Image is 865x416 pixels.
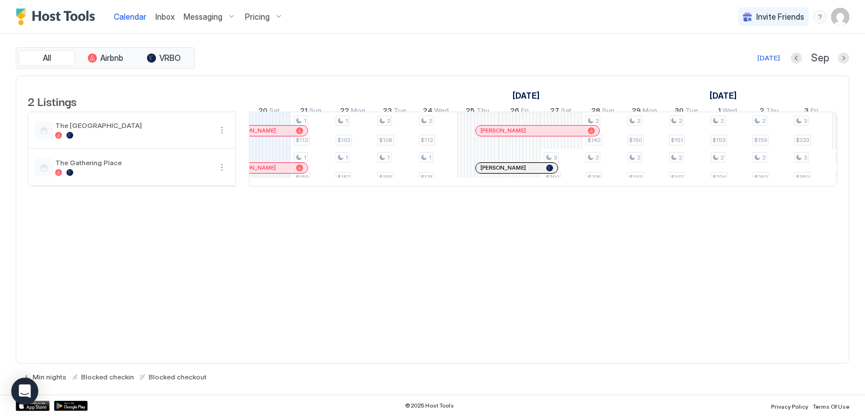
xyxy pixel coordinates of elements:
[754,136,767,144] span: $159
[387,154,390,161] span: 1
[771,400,808,411] a: Privacy Policy
[671,136,683,144] span: $151
[762,117,765,125] span: 2
[804,106,809,118] span: 3
[760,106,764,118] span: 2
[679,117,682,125] span: 2
[155,11,175,23] a: Inbox
[510,87,542,104] a: September 5, 2025
[387,117,390,125] span: 2
[155,12,175,21] span: Inbox
[215,123,229,137] div: menu
[685,106,698,118] span: Tue
[337,104,368,120] a: September 22, 2025
[28,92,77,109] span: 2 Listings
[304,154,306,161] span: 1
[554,154,557,161] span: 3
[712,174,726,181] span: $224
[429,117,432,125] span: 2
[629,136,642,144] span: $150
[33,373,66,381] span: Min nights
[114,12,146,21] span: Calendar
[813,403,849,410] span: Terms Of Use
[100,53,123,63] span: Airbnb
[831,8,849,26] div: User profile
[383,106,392,118] span: 23
[595,117,599,125] span: 2
[215,123,229,137] button: More options
[811,52,829,65] span: Sep
[55,158,211,167] span: The Gathering Place
[588,104,617,120] a: September 28, 2025
[269,106,280,118] span: Sat
[256,104,283,120] a: September 20, 2025
[215,161,229,174] button: More options
[11,378,38,405] div: Open Intercom Messenger
[379,136,392,144] span: $108
[546,174,559,181] span: $300
[791,52,802,64] button: Previous month
[637,117,640,125] span: 2
[715,104,740,120] a: October 1, 2025
[296,174,309,181] span: $159
[671,174,683,181] span: $197
[230,127,276,134] span: [PERSON_NAME]
[550,106,559,118] span: 27
[296,136,308,144] span: $112
[796,174,809,181] span: $359
[510,106,519,118] span: 26
[804,117,807,125] span: 3
[466,106,475,118] span: 25
[421,174,432,181] span: $174
[756,51,782,65] button: [DATE]
[215,161,229,174] div: menu
[258,106,267,118] span: 20
[309,106,322,118] span: Sun
[813,10,827,24] div: menu
[804,154,807,161] span: 3
[561,106,572,118] span: Sat
[637,154,640,161] span: 2
[55,121,211,130] span: The [GEOGRAPHIC_DATA]
[136,50,192,66] button: VRBO
[587,174,601,181] span: $225
[16,47,195,69] div: tab-group
[16,401,50,411] a: App Store
[159,53,181,63] span: VRBO
[718,106,721,118] span: 1
[707,87,739,104] a: October 1, 2025
[720,154,724,161] span: 2
[547,104,574,120] a: September 27, 2025
[19,50,75,66] button: All
[351,106,365,118] span: Mon
[723,106,737,118] span: Wed
[345,117,348,125] span: 1
[591,106,600,118] span: 28
[813,400,849,411] a: Terms Of Use
[838,52,849,64] button: Next month
[672,104,701,120] a: September 30, 2025
[463,104,492,120] a: September 25, 2025
[629,104,660,120] a: September 29, 2025
[300,106,307,118] span: 21
[380,104,409,120] a: September 23, 2025
[480,164,526,171] span: [PERSON_NAME]
[337,174,350,181] span: $157
[756,12,804,22] span: Invite Friends
[675,106,684,118] span: 30
[712,136,725,144] span: $153
[394,106,406,118] span: Tue
[679,154,682,161] span: 2
[379,174,392,181] span: $155
[521,106,529,118] span: Fri
[16,8,100,25] a: Host Tools Logo
[149,373,207,381] span: Blocked checkout
[420,104,452,120] a: September 24, 2025
[54,401,88,411] div: Google Play Store
[757,53,780,63] div: [DATE]
[480,127,526,134] span: [PERSON_NAME]
[757,104,782,120] a: October 2, 2025
[507,104,532,120] a: September 26, 2025
[796,136,809,144] span: $233
[629,174,642,181] span: $193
